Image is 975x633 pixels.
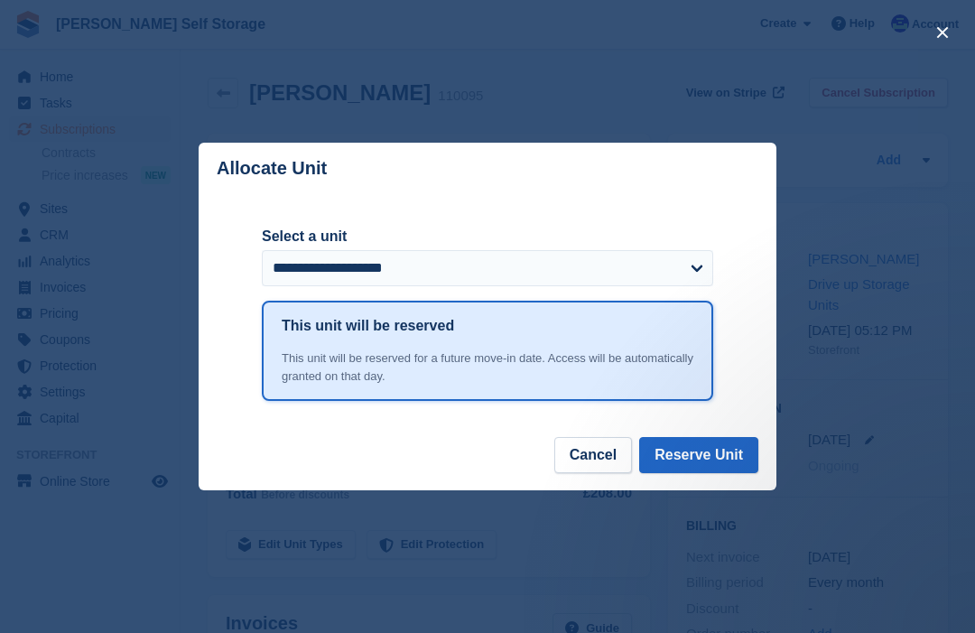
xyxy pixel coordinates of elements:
button: Cancel [554,437,632,473]
div: This unit will be reserved for a future move-in date. Access will be automatically granted on tha... [282,349,693,385]
label: Select a unit [262,226,713,247]
button: Reserve Unit [639,437,758,473]
p: Allocate Unit [217,158,327,179]
h1: This unit will be reserved [282,315,454,337]
button: close [928,18,957,47]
